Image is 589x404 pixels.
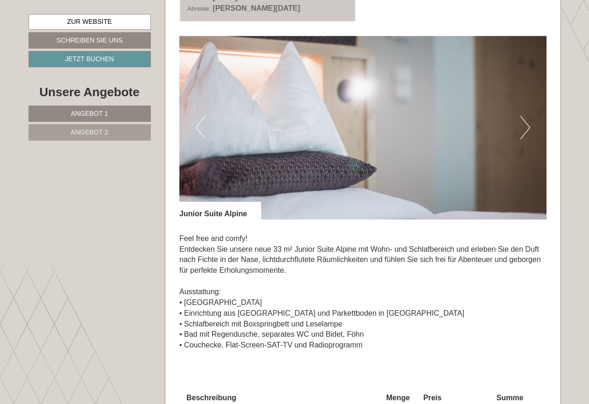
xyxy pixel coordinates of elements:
span: Angebot 2 [71,128,108,136]
small: Abreise: [187,5,211,12]
button: Next [520,116,530,139]
span: Angebot 1 [71,110,108,117]
a: Schreiben Sie uns [28,32,151,49]
a: Zur Website [28,14,151,30]
button: Previous [196,116,206,139]
a: Jetzt buchen [28,51,151,67]
p: Feel free and comfy! Entdecken Sie unsere neue 33 m² Junior Suite Alpine mit Wohn- und Schlafbere... [179,234,546,351]
b: [PERSON_NAME][DATE] [213,4,300,12]
div: Junior Suite Alpine [179,202,261,220]
img: image [179,36,546,220]
div: Unsere Angebote [28,84,151,101]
